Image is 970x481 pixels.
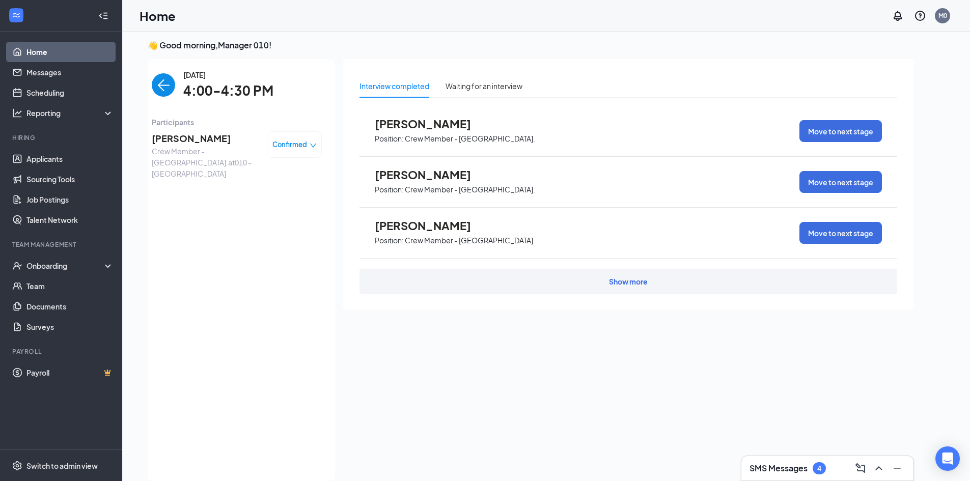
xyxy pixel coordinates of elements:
[750,463,808,474] h3: SMS Messages
[817,464,821,473] div: 4
[405,236,535,245] p: Crew Member - [GEOGRAPHIC_DATA].
[12,108,22,118] svg: Analysis
[26,210,114,230] a: Talent Network
[26,82,114,103] a: Scheduling
[152,131,259,146] span: [PERSON_NAME]
[375,185,404,194] p: Position:
[405,185,535,194] p: Crew Member - [GEOGRAPHIC_DATA].
[375,219,487,232] span: [PERSON_NAME]
[310,142,317,149] span: down
[12,133,112,142] div: Hiring
[375,168,487,181] span: [PERSON_NAME]
[935,446,960,471] div: Open Intercom Messenger
[11,10,21,20] svg: WorkstreamLogo
[852,460,869,476] button: ComposeMessage
[914,10,926,22] svg: QuestionInfo
[871,460,887,476] button: ChevronUp
[26,149,114,169] a: Applicants
[26,296,114,317] a: Documents
[152,117,322,128] span: Participants
[26,276,114,296] a: Team
[889,460,905,476] button: Minimize
[891,462,903,474] svg: Minimize
[152,73,175,97] button: back-button
[26,189,114,210] a: Job Postings
[359,80,429,92] div: Interview completed
[375,236,404,245] p: Position:
[183,69,273,80] span: [DATE]
[26,108,114,118] div: Reporting
[26,461,98,471] div: Switch to admin view
[152,146,259,179] span: Crew Member - [GEOGRAPHIC_DATA]. at 010 - [GEOGRAPHIC_DATA]
[26,261,105,271] div: Onboarding
[98,11,108,21] svg: Collapse
[183,80,273,101] span: 4:00-4:30 PM
[405,134,535,144] p: Crew Member - [GEOGRAPHIC_DATA].
[799,120,882,142] button: Move to next stage
[26,42,114,62] a: Home
[799,171,882,193] button: Move to next stage
[609,276,648,287] div: Show more
[375,134,404,144] p: Position:
[12,347,112,356] div: Payroll
[854,462,867,474] svg: ComposeMessage
[799,222,882,244] button: Move to next stage
[148,40,913,51] h3: 👋 Good morning, Manager 010 !
[140,7,176,24] h1: Home
[892,10,904,22] svg: Notifications
[26,317,114,337] a: Surveys
[938,11,947,20] div: M0
[272,139,307,150] span: Confirmed
[12,261,22,271] svg: UserCheck
[873,462,885,474] svg: ChevronUp
[26,169,114,189] a: Sourcing Tools
[12,461,22,471] svg: Settings
[375,117,487,130] span: [PERSON_NAME]
[26,362,114,383] a: PayrollCrown
[26,62,114,82] a: Messages
[446,80,522,92] div: Waiting for an interview
[12,240,112,249] div: Team Management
